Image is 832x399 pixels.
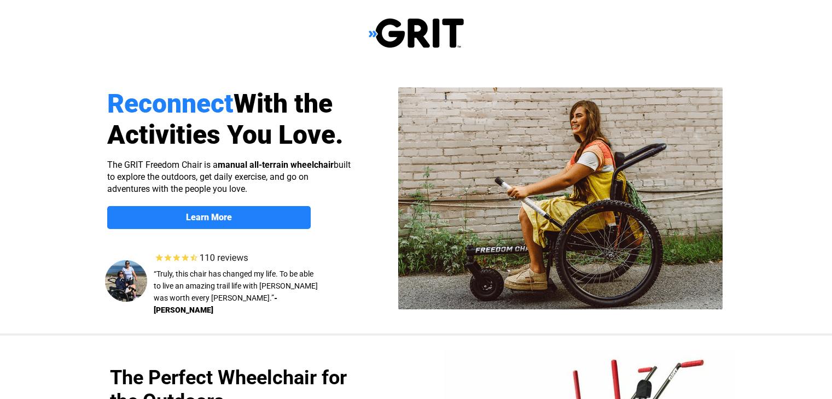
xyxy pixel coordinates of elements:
span: The GRIT Freedom Chair is a built to explore the outdoors, get daily exercise, and go on adventur... [107,160,351,194]
strong: manual all-terrain wheelchair [218,160,334,170]
a: Learn More [107,206,311,229]
span: Reconnect [107,88,234,119]
strong: Learn More [186,212,232,222]
span: “Truly, this chair has changed my life. To be able to live an amazing trail life with [PERSON_NAM... [154,269,318,302]
span: Activities You Love. [107,119,344,150]
span: With the [234,88,333,119]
